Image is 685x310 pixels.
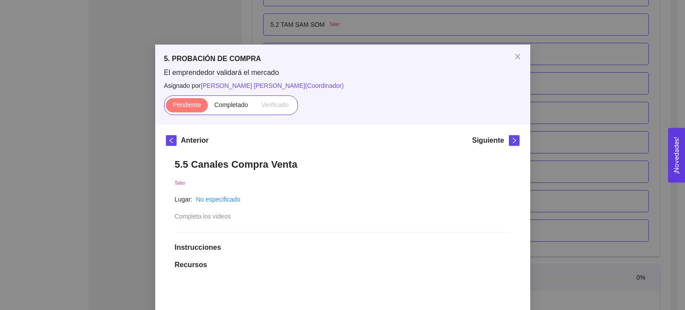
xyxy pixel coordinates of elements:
[472,135,504,146] h5: Siguiente
[173,101,201,108] span: Pendiente
[164,68,521,78] span: El emprendedor validará el mercado
[164,54,521,64] h5: 5. PROBACIÓN DE COMPRA
[261,101,289,108] span: Verificado
[175,260,511,269] h1: Recursos
[175,158,511,170] h1: 5.5 Canales Compra Venta
[175,194,193,204] article: Lugar:
[175,243,511,252] h1: Instrucciones
[505,45,530,70] button: Close
[509,135,520,146] button: right
[166,137,176,144] span: left
[164,81,521,91] span: Asignado por
[215,101,248,108] span: Completado
[175,181,186,186] span: Taller
[668,128,685,182] button: Open Feedback Widget
[201,82,344,89] span: [PERSON_NAME] [PERSON_NAME] ( Coordinador )
[181,135,209,146] h5: Anterior
[196,196,240,203] a: No especificado
[175,213,231,220] span: Completa los videos
[514,53,521,60] span: close
[166,135,177,146] button: left
[509,137,519,144] span: right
